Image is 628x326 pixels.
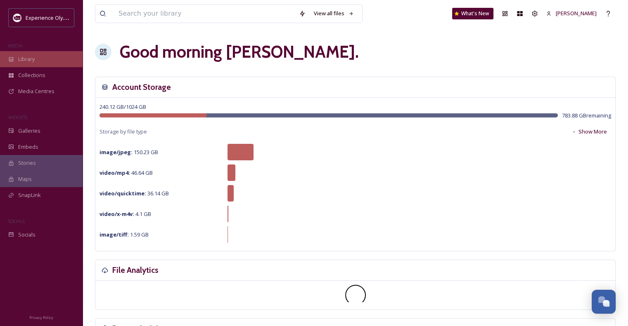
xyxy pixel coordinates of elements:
span: 46.64 GB [100,169,153,176]
a: View all files [310,5,358,21]
span: Embeds [18,143,38,151]
span: Collections [18,71,45,79]
input: Search your library [114,5,295,23]
a: What's New [452,8,493,19]
img: download.jpeg [13,14,21,22]
span: 4.1 GB [100,210,151,218]
span: Privacy Policy [29,315,53,320]
span: Socials [18,231,36,239]
span: Media Centres [18,87,55,95]
span: Storage by file type [100,128,147,136]
span: Library [18,55,35,63]
span: Stories [18,159,36,167]
strong: image/tiff : [100,231,129,238]
a: [PERSON_NAME] [542,5,601,21]
strong: video/quicktime : [100,190,146,197]
h1: Good morning [PERSON_NAME] . [120,40,359,64]
span: SOCIALS [8,218,25,224]
span: WIDGETS [8,114,27,120]
span: Galleries [18,127,40,135]
a: Privacy Policy [29,312,53,322]
span: 36.14 GB [100,190,169,197]
span: 150.23 GB [100,148,158,156]
span: [PERSON_NAME] [556,9,597,17]
strong: video/mp4 : [100,169,130,176]
span: 1.59 GB [100,231,149,238]
span: SnapLink [18,191,41,199]
strong: image/jpeg : [100,148,133,156]
span: 240.12 GB / 1024 GB [100,103,146,110]
span: Experience Olympia [26,14,75,21]
strong: video/x-m4v : [100,210,134,218]
h3: Account Storage [112,81,171,93]
span: 783.88 GB remaining [562,112,611,120]
button: Show More [567,124,611,140]
h3: File Analytics [112,264,159,276]
button: Open Chat [592,290,616,314]
span: MEDIA [8,42,23,49]
span: Maps [18,175,32,183]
